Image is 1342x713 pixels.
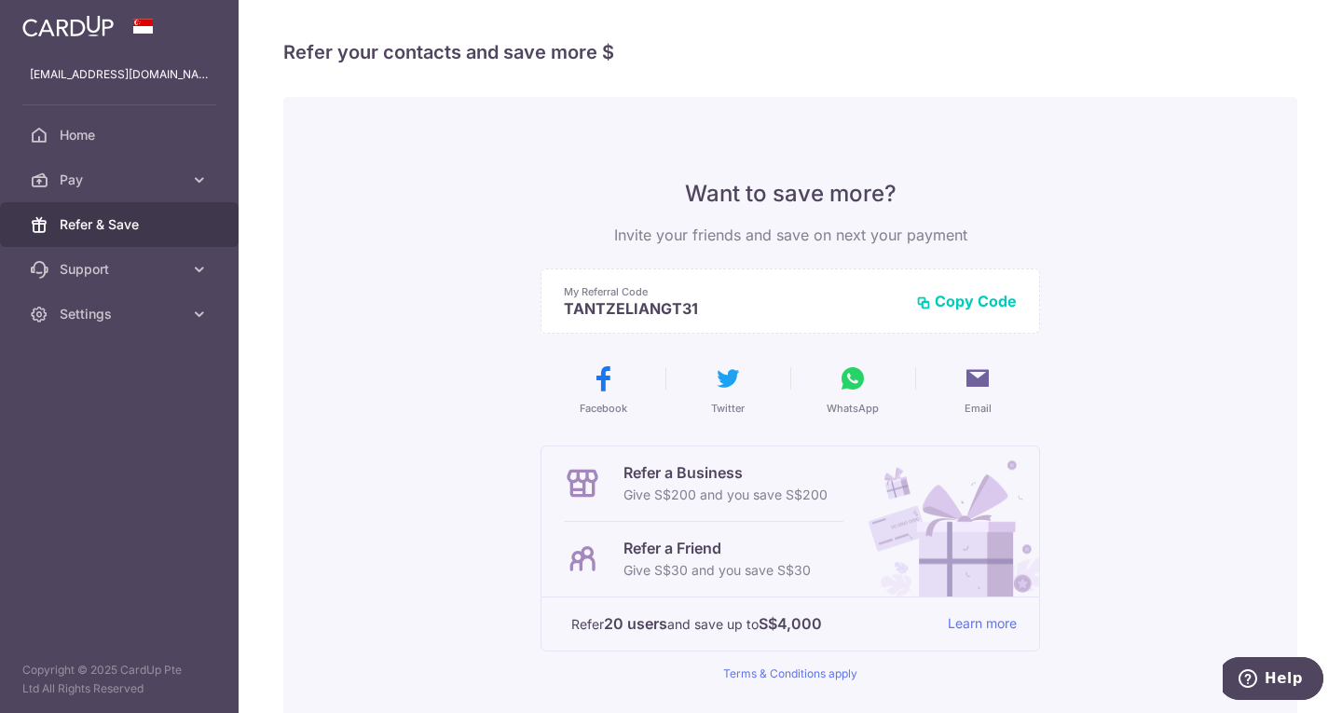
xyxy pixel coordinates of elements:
img: CardUp [22,15,114,37]
a: Terms & Conditions apply [723,666,857,680]
p: Refer a Business [623,461,828,484]
p: Invite your friends and save on next your payment [541,224,1040,246]
span: Refer & Save [60,215,183,234]
button: Twitter [673,363,783,416]
span: Twitter [711,401,745,416]
p: TANTZELIANGT31 [564,299,901,318]
p: Give S$30 and you save S$30 [623,559,811,582]
span: WhatsApp [827,401,879,416]
span: Help [42,13,80,30]
button: WhatsApp [798,363,908,416]
span: Settings [60,305,183,323]
span: Pay [60,171,183,189]
button: Email [923,363,1033,416]
button: Facebook [548,363,658,416]
button: Copy Code [916,292,1017,310]
strong: 20 users [604,612,667,635]
span: Email [965,401,992,416]
p: My Referral Code [564,284,901,299]
iframe: Opens a widget where you can find more information [1223,657,1323,704]
p: Want to save more? [541,179,1040,209]
p: [EMAIL_ADDRESS][DOMAIN_NAME] [30,65,209,84]
p: Refer a Friend [623,537,811,559]
p: Give S$200 and you save S$200 [623,484,828,506]
p: Refer and save up to [571,612,933,636]
span: Support [60,260,183,279]
span: Facebook [580,401,627,416]
strong: S$4,000 [759,612,822,635]
h4: Refer your contacts and save more $ [283,37,1297,67]
img: Refer [851,446,1039,596]
a: Learn more [948,612,1017,636]
span: Home [60,126,183,144]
